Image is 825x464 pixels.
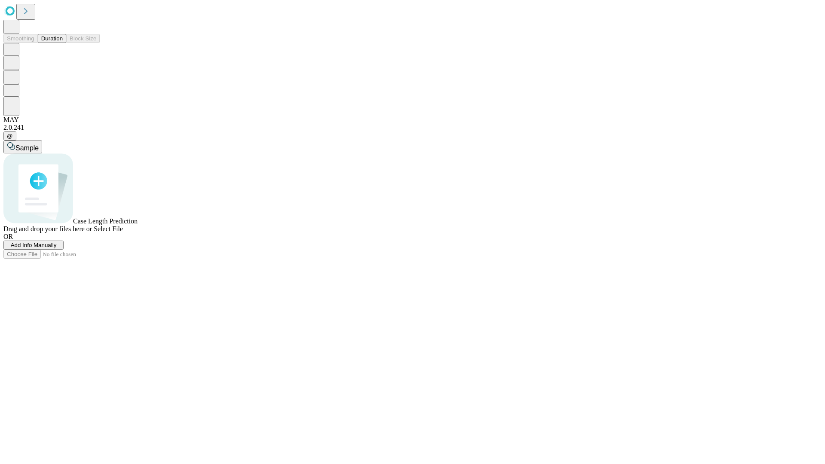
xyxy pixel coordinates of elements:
[3,241,64,250] button: Add Info Manually
[3,233,13,240] span: OR
[15,144,39,152] span: Sample
[3,225,92,232] span: Drag and drop your files here or
[3,140,42,153] button: Sample
[3,124,822,131] div: 2.0.241
[3,116,822,124] div: MAY
[11,242,57,248] span: Add Info Manually
[3,34,38,43] button: Smoothing
[38,34,66,43] button: Duration
[94,225,123,232] span: Select File
[66,34,100,43] button: Block Size
[3,131,16,140] button: @
[7,133,13,139] span: @
[73,217,137,225] span: Case Length Prediction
